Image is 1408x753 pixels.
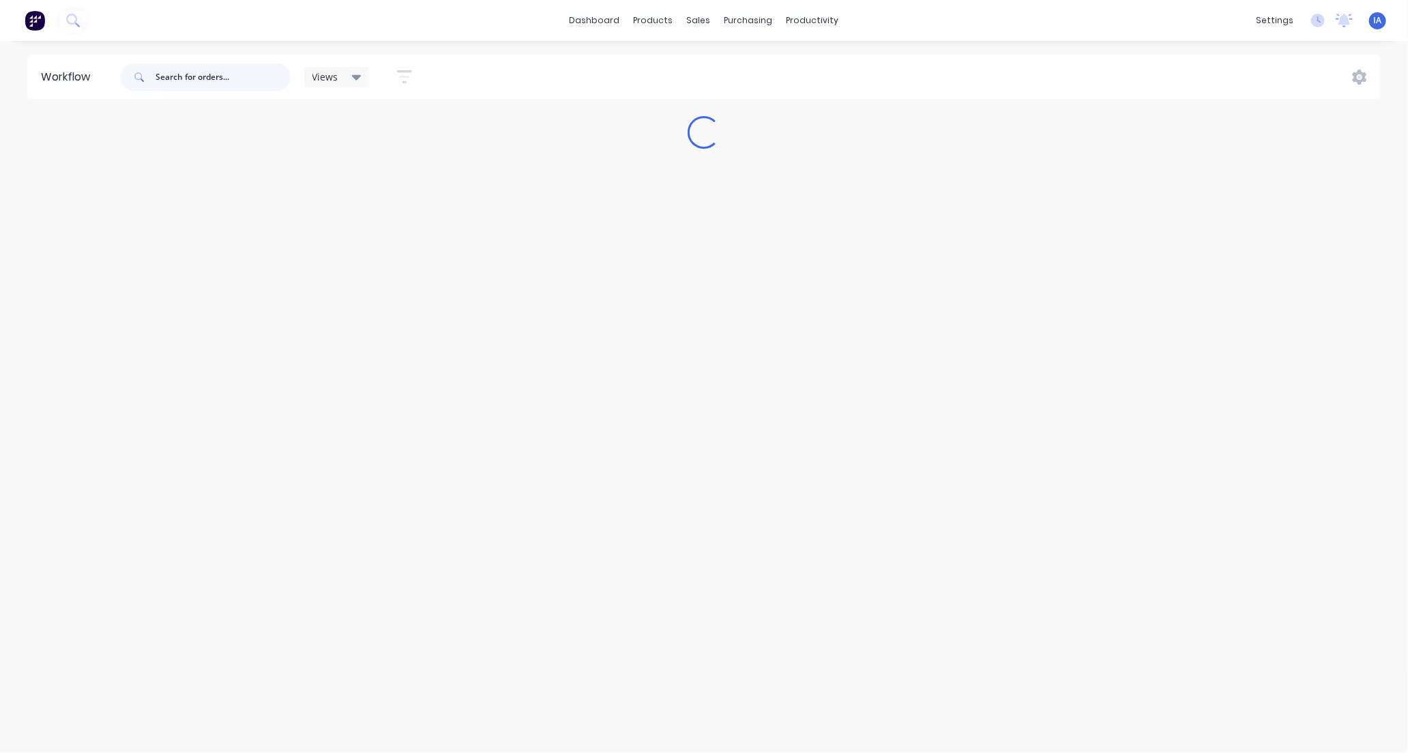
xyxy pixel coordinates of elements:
[1249,10,1300,31] div: settings
[25,10,45,31] img: Factory
[312,70,338,84] span: Views
[563,10,627,31] a: dashboard
[41,69,97,85] div: Workflow
[1374,14,1382,27] span: IA
[780,10,846,31] div: productivity
[627,10,680,31] div: products
[156,63,291,91] input: Search for orders...
[680,10,718,31] div: sales
[718,10,780,31] div: purchasing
